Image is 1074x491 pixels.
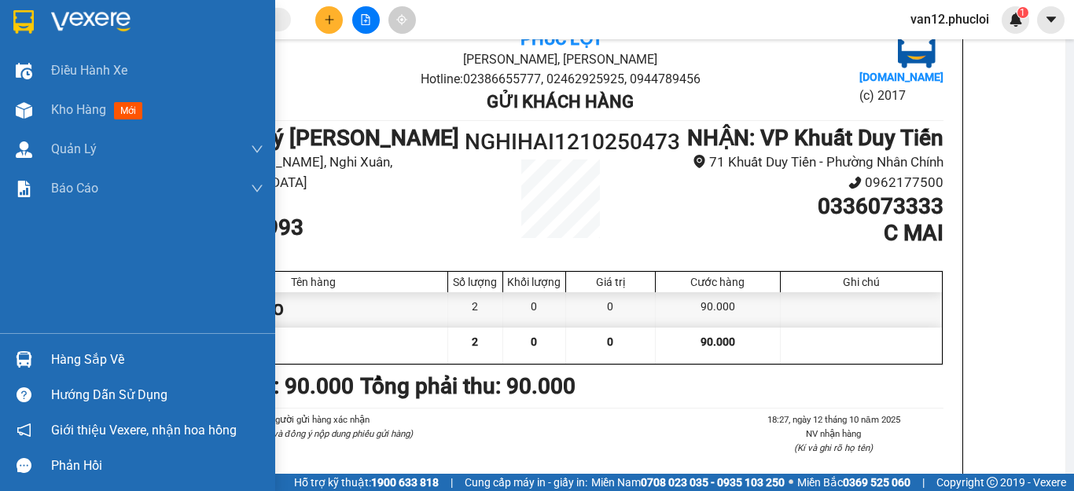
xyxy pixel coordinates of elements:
[693,155,706,168] span: environment
[570,276,651,288] div: Giá trị
[465,474,587,491] span: Cung cấp máy in - giấy in:
[1017,7,1028,18] sup: 1
[371,476,439,489] strong: 1900 633 818
[16,181,32,197] img: solution-icon
[465,125,657,159] h1: NGHIHAI1210250473
[898,9,1002,29] span: van12.phucloi
[16,351,32,368] img: warehouse-icon
[360,373,576,399] b: Tổng phải thu: 90.000
[687,125,943,151] b: NHẬN : VP Khuất Duy Tiến
[305,69,815,89] li: Hotline: 02386655777, 02462925925, 0944789456
[448,292,503,328] div: 2
[51,420,237,440] span: Giới thiệu Vexere, nhận hoa hồng
[657,152,943,173] li: 71 Khuất Duy Tiến - Phường Nhân Chính
[487,92,634,112] b: Gửi khách hàng
[987,477,998,488] span: copyright
[660,276,776,288] div: Cước hàng
[183,276,443,288] div: Tên hàng
[657,220,943,247] h1: C MAI
[922,474,925,491] span: |
[17,458,31,473] span: message
[51,60,127,80] span: Điều hành xe
[503,292,566,328] div: 0
[324,14,335,25] span: plus
[859,71,943,83] b: [DOMAIN_NAME]
[724,412,943,427] li: 18:27, ngày 12 tháng 10 năm 2025
[656,292,781,328] div: 90.000
[51,383,263,407] div: Hướng dẫn sử dụng
[178,193,465,214] li: 0832791106
[17,423,31,438] span: notification
[641,476,785,489] strong: 0708 023 035 - 0935 103 250
[179,292,448,328] div: ĐỒ THẾ THAO
[591,474,785,491] span: Miền Nam
[251,143,263,156] span: down
[724,427,943,441] li: NV nhận hàng
[898,31,936,68] img: logo.jpg
[16,141,32,158] img: warehouse-icon
[789,479,793,486] span: ⚪️
[16,102,32,119] img: warehouse-icon
[859,86,943,105] li: (c) 2017
[360,14,371,25] span: file-add
[51,178,98,198] span: Báo cáo
[1020,7,1025,18] span: 1
[51,139,97,159] span: Quản Lý
[178,240,465,267] h1: C Trang
[251,182,263,195] span: down
[451,474,453,491] span: |
[797,474,910,491] span: Miền Bắc
[785,276,938,288] div: Ghi chú
[507,276,561,288] div: Khối lượng
[566,292,656,328] div: 0
[472,335,478,348] span: 2
[51,102,106,117] span: Kho hàng
[114,102,142,119] span: mới
[607,335,613,348] span: 0
[178,125,459,151] b: GỬI : Đại lý [PERSON_NAME]
[531,335,537,348] span: 0
[701,335,735,348] span: 90.000
[226,428,413,439] i: (Tôi đã đọc và đồng ý nộp dung phiếu gửi hàng)
[13,10,34,34] img: logo-vxr
[16,63,32,79] img: warehouse-icon
[51,348,263,372] div: Hàng sắp về
[178,214,465,241] h1: 0972871993
[1044,13,1058,27] span: caret-down
[1037,6,1065,34] button: caret-down
[1009,13,1023,27] img: icon-new-feature
[657,172,943,193] li: 0962177500
[388,6,416,34] button: aim
[396,14,407,25] span: aim
[51,454,263,478] div: Phản hồi
[352,6,380,34] button: file-add
[17,387,31,402] span: question-circle
[794,442,873,453] i: (Kí và ghi rõ họ tên)
[848,176,862,189] span: phone
[315,6,343,34] button: plus
[843,476,910,489] strong: 0369 525 060
[209,412,428,427] li: Người gửi hàng xác nhận
[657,193,943,220] h1: 0336073333
[178,152,465,193] li: Chợ [PERSON_NAME], Nghi Xuân, [GEOGRAPHIC_DATA]
[452,276,498,288] div: Số lượng
[305,49,815,69] li: [PERSON_NAME], [PERSON_NAME]
[294,474,439,491] span: Hỗ trợ kỹ thuật:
